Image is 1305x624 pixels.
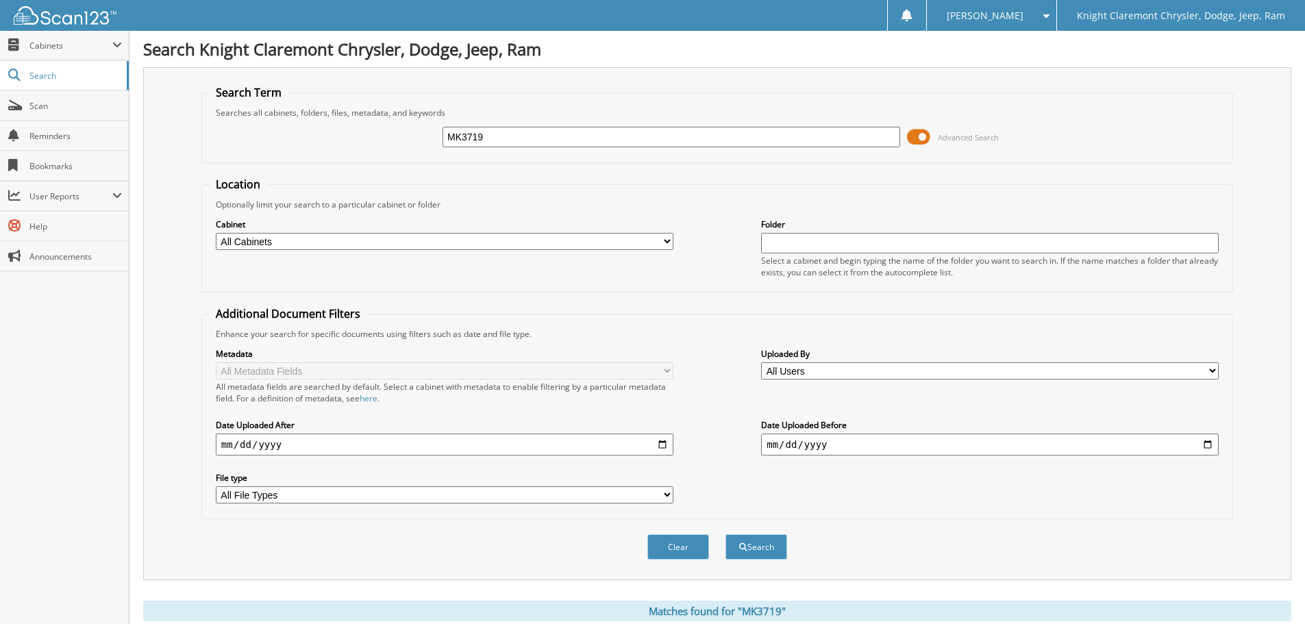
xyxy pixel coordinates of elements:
[947,12,1023,20] span: [PERSON_NAME]
[209,107,1226,118] div: Searches all cabinets, folders, files, metadata, and keywords
[216,381,673,404] div: All metadata fields are searched by default. Select a cabinet with metadata to enable filtering b...
[29,130,122,142] span: Reminders
[209,306,367,321] legend: Additional Document Filters
[761,219,1219,230] label: Folder
[209,328,1226,340] div: Enhance your search for specific documents using filters such as date and file type.
[209,199,1226,210] div: Optionally limit your search to a particular cabinet or folder
[761,255,1219,278] div: Select a cabinet and begin typing the name of the folder you want to search in. If the name match...
[209,85,288,100] legend: Search Term
[143,601,1291,621] div: Matches found for "MK3719"
[143,38,1291,60] h1: Search Knight Claremont Chrysler, Dodge, Jeep, Ram
[216,348,673,360] label: Metadata
[725,534,787,560] button: Search
[29,160,122,172] span: Bookmarks
[761,419,1219,431] label: Date Uploaded Before
[216,434,673,455] input: start
[938,132,999,142] span: Advanced Search
[29,221,122,232] span: Help
[216,419,673,431] label: Date Uploaded After
[647,534,709,560] button: Clear
[216,472,673,484] label: File type
[360,392,377,404] a: here
[216,219,673,230] label: Cabinet
[29,190,112,202] span: User Reports
[29,251,122,262] span: Announcements
[29,100,122,112] span: Scan
[29,70,120,82] span: Search
[29,40,112,51] span: Cabinets
[14,6,116,25] img: scan123-logo-white.svg
[761,434,1219,455] input: end
[209,177,267,192] legend: Location
[761,348,1219,360] label: Uploaded By
[1077,12,1285,20] span: Knight Claremont Chrysler, Dodge, Jeep, Ram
